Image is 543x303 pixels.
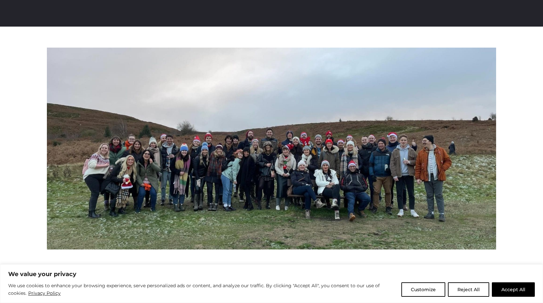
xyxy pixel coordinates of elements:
[47,48,496,250] img: Ponderosa Christmas Walk
[8,282,396,297] p: We use cookies to enhance your browsing experience, serve personalized ads or content, and analyz...
[448,282,489,297] button: Reject All
[28,289,61,297] a: Privacy Policy
[8,270,535,278] p: We value your privacy
[492,282,535,297] button: Accept All
[401,282,445,297] button: Customize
